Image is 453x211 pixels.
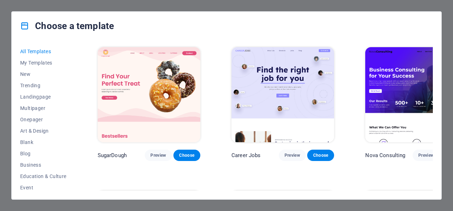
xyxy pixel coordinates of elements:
[20,80,67,91] button: Trending
[279,150,306,161] button: Preview
[20,71,67,77] span: New
[20,125,67,137] button: Art & Design
[20,171,67,182] button: Education & Culture
[20,49,67,54] span: All Templates
[20,94,67,100] span: Landingpage
[20,60,67,66] span: My Templates
[231,47,334,142] img: Career Jobs
[20,20,114,32] h4: Choose a template
[20,128,67,134] span: Art & Design
[150,152,166,158] span: Preview
[20,159,67,171] button: Business
[20,139,67,145] span: Blank
[20,114,67,125] button: Onepager
[20,46,67,57] button: All Templates
[98,152,127,159] p: SugarDough
[20,117,67,122] span: Onepager
[145,150,172,161] button: Preview
[307,150,334,161] button: Choose
[20,83,67,88] span: Trending
[179,152,195,158] span: Choose
[20,162,67,168] span: Business
[20,102,67,114] button: Multipager
[20,91,67,102] button: Landingpage
[20,57,67,68] button: My Templates
[313,152,328,158] span: Choose
[285,152,300,158] span: Preview
[413,150,440,161] button: Preview
[20,151,67,156] span: Blog
[98,47,200,142] img: SugarDough
[231,152,261,159] p: Career Jobs
[20,137,67,148] button: Blank
[20,185,67,190] span: Event
[173,150,200,161] button: Choose
[20,105,67,111] span: Multipager
[20,182,67,193] button: Event
[365,152,405,159] p: Nova Consulting
[418,152,434,158] span: Preview
[20,173,67,179] span: Education & Culture
[20,68,67,80] button: New
[20,148,67,159] button: Blog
